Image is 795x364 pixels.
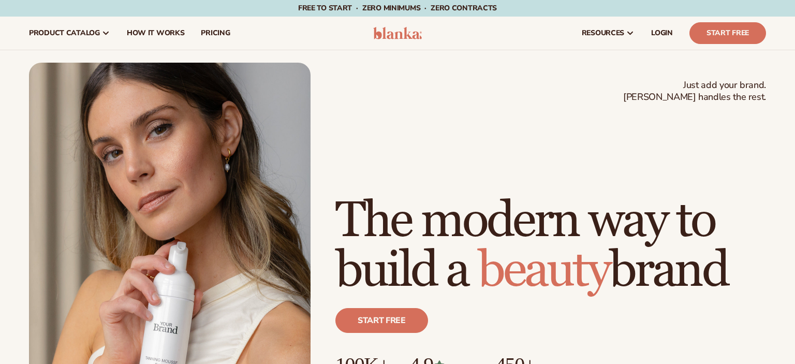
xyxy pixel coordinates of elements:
[335,308,428,333] a: Start free
[373,27,422,39] img: logo
[582,29,624,37] span: resources
[201,29,230,37] span: pricing
[335,196,766,296] h1: The modern way to build a brand
[643,17,681,50] a: LOGIN
[573,17,643,50] a: resources
[29,29,100,37] span: product catalog
[689,22,766,44] a: Start Free
[478,240,609,301] span: beauty
[127,29,185,37] span: How It Works
[298,3,497,13] span: Free to start · ZERO minimums · ZERO contracts
[651,29,673,37] span: LOGIN
[119,17,193,50] a: How It Works
[21,17,119,50] a: product catalog
[623,79,766,104] span: Just add your brand. [PERSON_NAME] handles the rest.
[193,17,238,50] a: pricing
